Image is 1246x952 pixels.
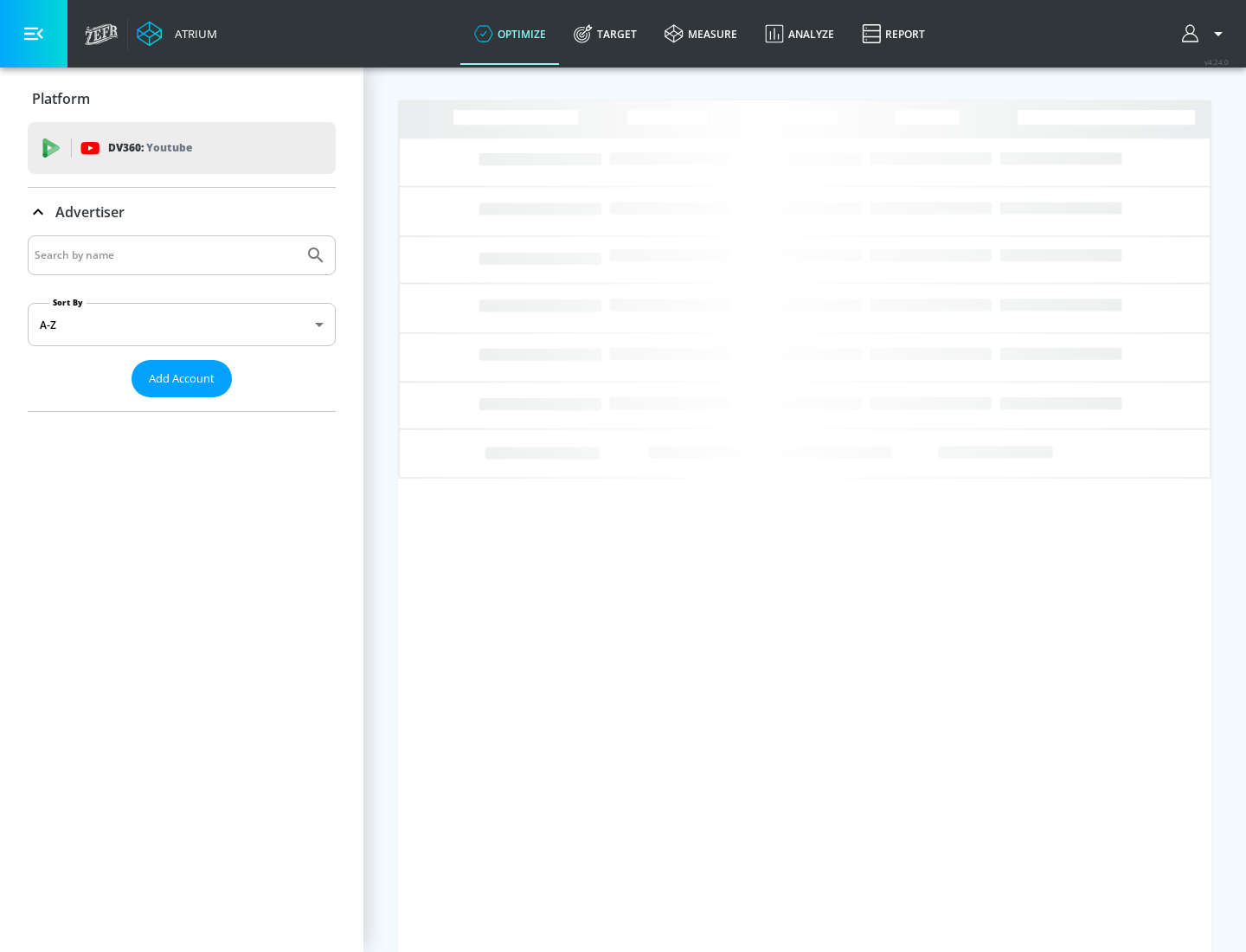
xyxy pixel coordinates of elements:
[460,3,560,65] a: optimize
[28,235,336,411] div: Advertiser
[32,89,90,108] p: Platform
[137,21,217,47] a: Atrium
[751,3,848,65] a: Analyze
[146,138,192,157] p: Youtube
[28,397,336,411] nav: list of Advertiser
[28,188,336,236] div: Advertiser
[49,297,87,308] label: Sort By
[108,138,192,158] p: DV360:
[28,74,336,123] div: Platform
[651,3,751,65] a: measure
[28,122,336,174] div: DV360: Youtube
[848,3,939,65] a: Report
[1204,57,1229,67] span: v 4.24.0
[35,244,297,267] input: Search by name
[55,203,125,222] p: Advertiser
[132,360,232,397] button: Add Account
[149,369,215,389] span: Add Account
[560,3,651,65] a: Target
[28,303,336,346] div: A-Z
[168,26,217,42] div: Atrium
